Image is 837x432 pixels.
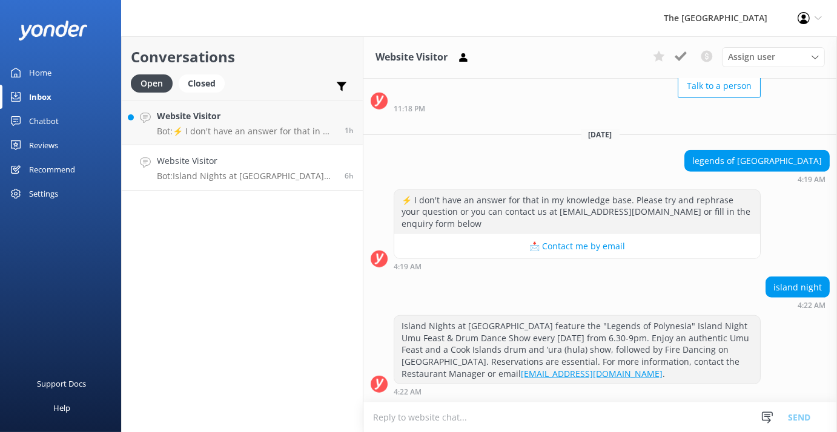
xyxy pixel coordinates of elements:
[798,176,825,183] strong: 4:19 AM
[157,126,336,137] p: Bot: ⚡ I don't have an answer for that in my knowledge base. Please try and rephrase your questio...
[157,154,336,168] h4: Website Visitor
[131,74,173,93] div: Open
[38,371,87,396] div: Support Docs
[394,263,422,270] strong: 4:19 AM
[29,85,51,109] div: Inbox
[521,368,663,379] a: [EMAIL_ADDRESS][DOMAIN_NAME]
[766,277,829,298] div: island night
[179,76,231,90] a: Closed
[394,234,760,258] button: 📩 Contact me by email
[122,145,363,191] a: Website VisitorBot:Island Nights at [GEOGRAPHIC_DATA] feature the "Legends of Polynesia" Island N...
[722,47,825,67] div: Assign User
[29,133,58,157] div: Reviews
[179,74,225,93] div: Closed
[53,396,70,420] div: Help
[29,182,58,206] div: Settings
[394,105,425,113] strong: 11:18 PM
[18,21,88,41] img: yonder-white-logo.png
[581,129,620,140] span: [DATE]
[345,171,354,181] span: Sep 30 2025 06:22am (UTC -10:00) Pacific/Honolulu
[29,61,51,85] div: Home
[29,157,75,182] div: Recommend
[375,50,448,65] h3: Website Visitor
[394,316,760,384] div: Island Nights at [GEOGRAPHIC_DATA] feature the "Legends of Polynesia" Island Night Umu Feast & Dr...
[766,301,830,309] div: Sep 30 2025 06:22am (UTC -10:00) Pacific/Honolulu
[157,110,336,123] h4: Website Visitor
[394,190,760,234] div: ⚡ I don't have an answer for that in my knowledge base. Please try and rephrase your question or ...
[685,151,829,171] div: legends of [GEOGRAPHIC_DATA]
[131,76,179,90] a: Open
[394,262,761,270] div: Sep 30 2025 06:19am (UTC -10:00) Pacific/Honolulu
[394,388,422,396] strong: 4:22 AM
[345,125,354,136] span: Sep 30 2025 11:15am (UTC -10:00) Pacific/Honolulu
[394,104,761,113] div: Jul 14 2025 01:18am (UTC -10:00) Pacific/Honolulu
[394,387,761,396] div: Sep 30 2025 06:22am (UTC -10:00) Pacific/Honolulu
[29,109,59,133] div: Chatbot
[131,45,354,68] h2: Conversations
[798,302,825,309] strong: 4:22 AM
[678,74,761,98] button: Talk to a person
[157,171,336,182] p: Bot: Island Nights at [GEOGRAPHIC_DATA] feature the "Legends of Polynesia" Island Night Umu Feast...
[728,50,775,64] span: Assign user
[684,175,830,183] div: Sep 30 2025 06:19am (UTC -10:00) Pacific/Honolulu
[122,100,363,145] a: Website VisitorBot:⚡ I don't have an answer for that in my knowledge base. Please try and rephras...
